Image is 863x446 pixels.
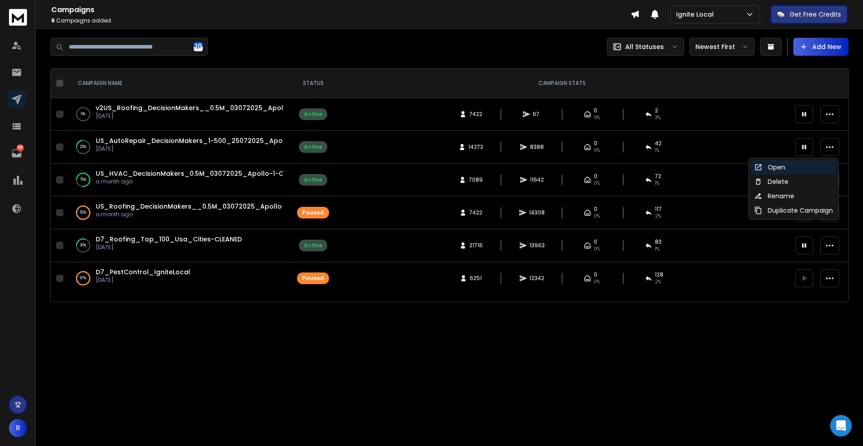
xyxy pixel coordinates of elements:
th: CAMPAIGN STATS [334,69,790,98]
div: Open [754,163,785,172]
span: 0% [594,114,600,121]
p: Campaigns added [51,17,631,24]
span: 14273 [468,143,483,151]
div: Paused [302,209,324,216]
td: 0%v2US_Roofing_DecisionMakers__0.5M_03072025_Apollo-CLEANED[DATE] [67,98,292,131]
div: Open Intercom Messenger [830,415,852,437]
p: Ignite Local [676,10,717,19]
td: 97%D7_PestControl_IgniteLocal[DATE] [67,262,292,295]
span: 7422 [469,209,482,216]
span: 1 % [655,245,659,253]
span: 1 % [655,147,659,154]
a: US_HVAC_DecisionMakers_0.5M_03072025_Apollo-1-CLEANEDREOON [96,169,329,178]
span: 6 [51,17,55,24]
span: 0 [594,271,597,278]
p: 0 % [81,110,85,119]
p: a month ago [96,178,283,185]
p: [DATE] [96,244,242,251]
span: 0% [594,180,600,187]
a: v2US_Roofing_DecisionMakers__0.5M_03072025_Apollo-CLEANED [96,103,320,112]
button: R [9,419,27,437]
td: 23%US_AutoRepair_DecisionMakers_1-500_25072025_Apollo-CLEANED[DATE] [67,131,292,164]
a: US_AutoRepair_DecisionMakers_1-500_25072025_Apollo-CLEANED [96,136,322,145]
img: logo [9,9,27,26]
p: [DATE] [96,145,283,152]
span: 8388 [530,143,544,151]
span: 0% [594,245,600,253]
p: 100 [17,144,24,152]
p: a month ago [96,211,283,218]
span: 2 % [655,278,661,285]
td: 30%D7_Roofing_Top_100_Usa_Cities-CLEANED[DATE] [67,229,292,262]
span: 0 [594,205,597,213]
span: 0 [594,107,597,114]
th: STATUS [292,69,334,98]
span: 3 % [655,114,661,121]
span: 11642 [530,176,544,183]
p: 92 % [80,208,86,217]
p: [DATE] [96,277,190,284]
span: 2 [655,107,658,114]
span: 6251 [470,275,482,282]
td: 92%US_Roofing_DecisionMakers__0.5M_03072025_Apollo-CLEANEDa month ago [67,196,292,229]
p: 97 % [80,274,86,283]
span: 7422 [469,111,482,118]
span: 14308 [529,209,545,216]
span: 128 [655,271,663,278]
p: Get Free Credits [790,10,841,19]
span: 2 % [655,213,661,220]
div: Active [304,242,322,249]
th: CAMPAIGN NAME [67,69,292,98]
a: 100 [8,144,26,162]
p: [DATE] [96,112,283,120]
span: 42 [655,140,662,147]
span: 0 [594,140,597,147]
div: Duplicate Campaign [754,206,833,215]
p: All Statuses [625,42,664,51]
a: US_Roofing_DecisionMakers__0.5M_03072025_Apollo-CLEANED [96,202,313,211]
span: 12342 [529,275,544,282]
span: 21716 [469,242,483,249]
div: Paused [302,275,324,282]
div: Active [304,176,322,183]
div: Rename [754,192,794,201]
span: 13963 [529,242,545,249]
h1: Campaigns [51,4,631,15]
span: 72 [655,173,661,180]
span: 67 [533,111,542,118]
span: 117 [655,205,662,213]
td: 76%US_HVAC_DecisionMakers_0.5M_03072025_Apollo-1-CLEANEDREOONa month ago [67,164,292,196]
span: 83 [655,238,662,245]
span: 0% [594,147,600,154]
p: 23 % [80,143,86,152]
div: Active [304,111,322,118]
span: 1 % [655,180,659,187]
span: 0% [594,213,600,220]
span: 0% [594,278,600,285]
div: Active [304,143,322,151]
span: 0 [594,173,597,180]
a: D7_Roofing_Top_100_Usa_Cities-CLEANED [96,235,242,244]
p: 76 % [80,175,86,184]
span: 0 [594,238,597,245]
p: 30 % [80,241,86,250]
button: Add New [793,38,849,56]
button: Get Free Credits [771,5,847,23]
div: Delete [754,177,788,186]
button: Newest First [690,38,755,56]
span: 7089 [469,176,483,183]
a: D7_PestControl_IgniteLocal [96,268,190,277]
